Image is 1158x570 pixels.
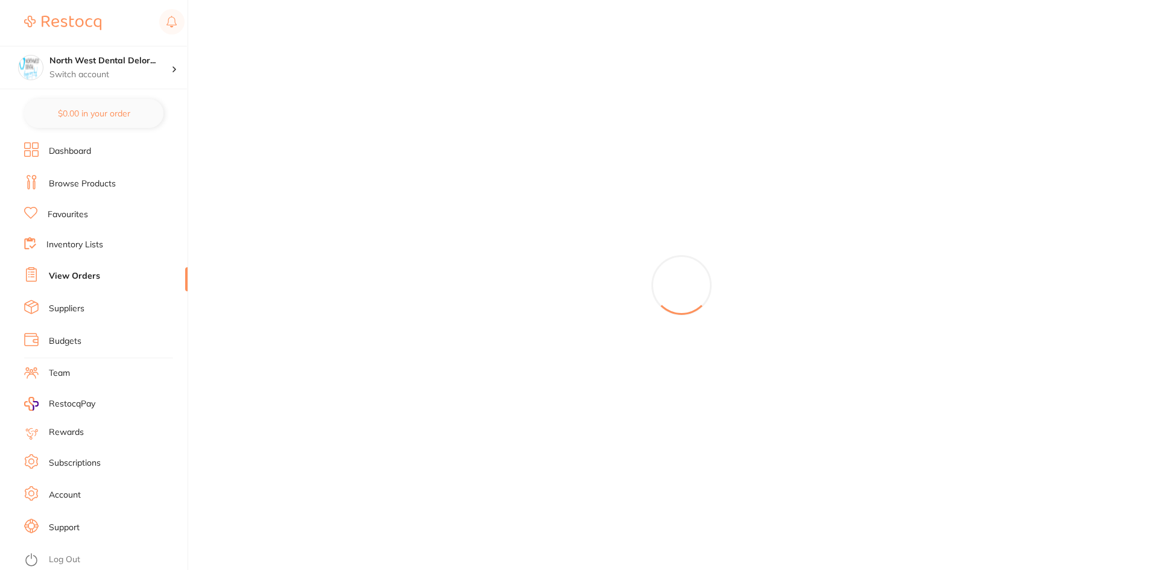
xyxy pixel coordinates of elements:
[49,522,80,534] a: Support
[49,426,84,439] a: Rewards
[49,69,171,81] p: Switch account
[49,367,70,379] a: Team
[49,270,100,282] a: View Orders
[49,554,80,566] a: Log Out
[24,16,101,30] img: Restocq Logo
[49,178,116,190] a: Browse Products
[48,209,88,221] a: Favourites
[24,397,95,411] a: RestocqPay
[49,457,101,469] a: Subscriptions
[49,145,91,157] a: Dashboard
[24,397,39,411] img: RestocqPay
[49,398,95,410] span: RestocqPay
[19,55,43,80] img: North West Dental Deloraine
[24,551,184,570] button: Log Out
[49,303,84,315] a: Suppliers
[49,335,81,347] a: Budgets
[46,239,103,251] a: Inventory Lists
[24,9,101,37] a: Restocq Logo
[49,55,171,67] h4: North West Dental Deloraine
[49,489,81,501] a: Account
[24,99,163,128] button: $0.00 in your order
